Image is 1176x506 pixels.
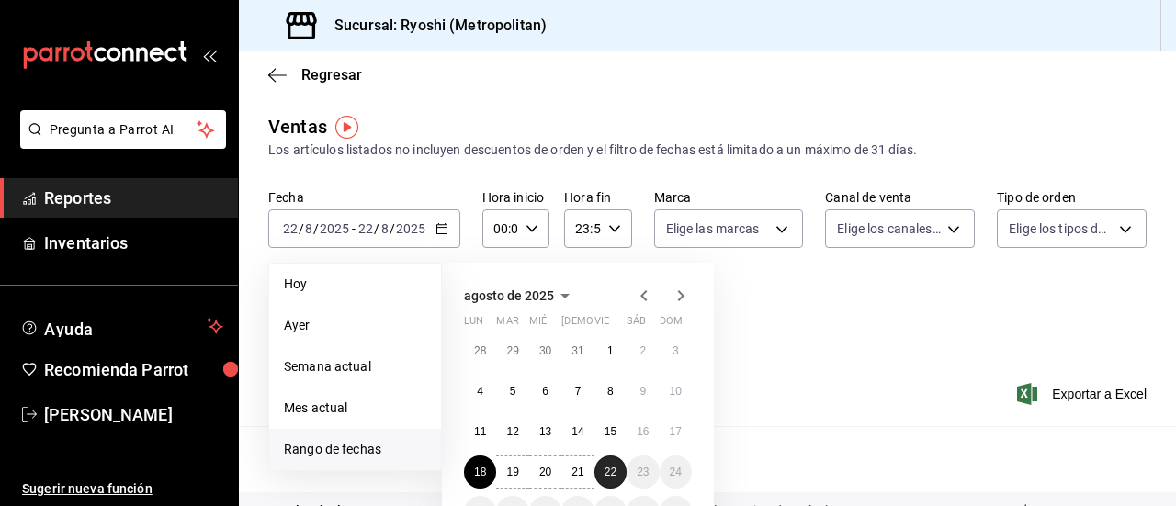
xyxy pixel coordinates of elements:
[299,221,304,236] span: /
[496,455,528,489] button: 19 de agosto de 2025
[13,133,226,152] a: Pregunta a Parrot AI
[374,221,379,236] span: /
[627,415,659,448] button: 16 de agosto de 2025
[301,66,362,84] span: Regresar
[44,186,223,210] span: Reportes
[627,315,646,334] abbr: sábado
[594,375,627,408] button: 8 de agosto de 2025
[464,415,496,448] button: 11 de agosto de 2025
[670,425,682,438] abbr: 17 de agosto de 2025
[607,385,614,398] abbr: 8 de agosto de 2025
[477,385,483,398] abbr: 4 de agosto de 2025
[474,466,486,478] abbr: 18 de agosto de 2025
[997,191,1147,204] label: Tipo de orden
[395,221,426,236] input: ----
[539,425,551,438] abbr: 13 de agosto de 2025
[320,15,547,37] h3: Sucursal: Ryoshi (Metropolitan)
[673,344,679,357] abbr: 3 de agosto de 2025
[482,191,549,204] label: Hora inicio
[202,48,217,62] button: open_drawer_menu
[464,288,554,303] span: agosto de 2025
[627,375,659,408] button: 9 de agosto de 2025
[594,315,609,334] abbr: viernes
[474,344,486,357] abbr: 28 de julio de 2025
[380,221,390,236] input: --
[268,66,362,84] button: Regresar
[506,344,518,357] abbr: 29 de julio de 2025
[539,344,551,357] abbr: 30 de julio de 2025
[561,375,594,408] button: 7 de agosto de 2025
[20,110,226,149] button: Pregunta a Parrot AI
[335,116,358,139] img: Tooltip marker
[496,315,518,334] abbr: martes
[561,455,594,489] button: 21 de agosto de 2025
[605,466,616,478] abbr: 22 de agosto de 2025
[50,120,198,140] span: Pregunta a Parrot AI
[1021,383,1147,405] button: Exportar a Excel
[529,315,547,334] abbr: miércoles
[284,316,426,335] span: Ayer
[660,315,683,334] abbr: domingo
[571,425,583,438] abbr: 14 de agosto de 2025
[319,221,350,236] input: ----
[464,334,496,367] button: 28 de julio de 2025
[561,415,594,448] button: 14 de agosto de 2025
[529,455,561,489] button: 20 de agosto de 2025
[529,415,561,448] button: 13 de agosto de 2025
[639,385,646,398] abbr: 9 de agosto de 2025
[825,191,975,204] label: Canal de venta
[529,334,561,367] button: 30 de julio de 2025
[352,221,356,236] span: -
[474,425,486,438] abbr: 11 de agosto de 2025
[44,402,223,427] span: [PERSON_NAME]
[670,466,682,478] abbr: 24 de agosto de 2025
[637,466,649,478] abbr: 23 de agosto de 2025
[464,455,496,489] button: 18 de agosto de 2025
[464,285,576,307] button: agosto de 2025
[660,455,692,489] button: 24 de agosto de 2025
[561,315,670,334] abbr: jueves
[594,334,627,367] button: 1 de agosto de 2025
[627,455,659,489] button: 23 de agosto de 2025
[510,385,516,398] abbr: 5 de agosto de 2025
[529,375,561,408] button: 6 de agosto de 2025
[660,334,692,367] button: 3 de agosto de 2025
[44,357,223,382] span: Recomienda Parrot
[464,315,483,334] abbr: lunes
[506,425,518,438] abbr: 12 de agosto de 2025
[284,357,426,377] span: Semana actual
[268,141,1147,160] div: Los artículos listados no incluyen descuentos de orden y el filtro de fechas está limitado a un m...
[496,334,528,367] button: 29 de julio de 2025
[594,415,627,448] button: 15 de agosto de 2025
[464,375,496,408] button: 4 de agosto de 2025
[564,191,631,204] label: Hora fin
[670,385,682,398] abbr: 10 de agosto de 2025
[561,334,594,367] button: 31 de julio de 2025
[639,344,646,357] abbr: 2 de agosto de 2025
[268,113,327,141] div: Ventas
[496,415,528,448] button: 12 de agosto de 2025
[357,221,374,236] input: --
[284,275,426,294] span: Hoy
[660,415,692,448] button: 17 de agosto de 2025
[282,221,299,236] input: --
[627,334,659,367] button: 2 de agosto de 2025
[837,219,941,238] span: Elige los canales de venta
[637,425,649,438] abbr: 16 de agosto de 2025
[506,466,518,478] abbr: 19 de agosto de 2025
[666,219,760,238] span: Elige las marcas
[44,315,199,337] span: Ayuda
[571,344,583,357] abbr: 31 de julio de 2025
[660,375,692,408] button: 10 de agosto de 2025
[607,344,614,357] abbr: 1 de agosto de 2025
[313,221,319,236] span: /
[304,221,313,236] input: --
[654,191,804,204] label: Marca
[571,466,583,478] abbr: 21 de agosto de 2025
[390,221,395,236] span: /
[539,466,551,478] abbr: 20 de agosto de 2025
[284,440,426,459] span: Rango de fechas
[496,375,528,408] button: 5 de agosto de 2025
